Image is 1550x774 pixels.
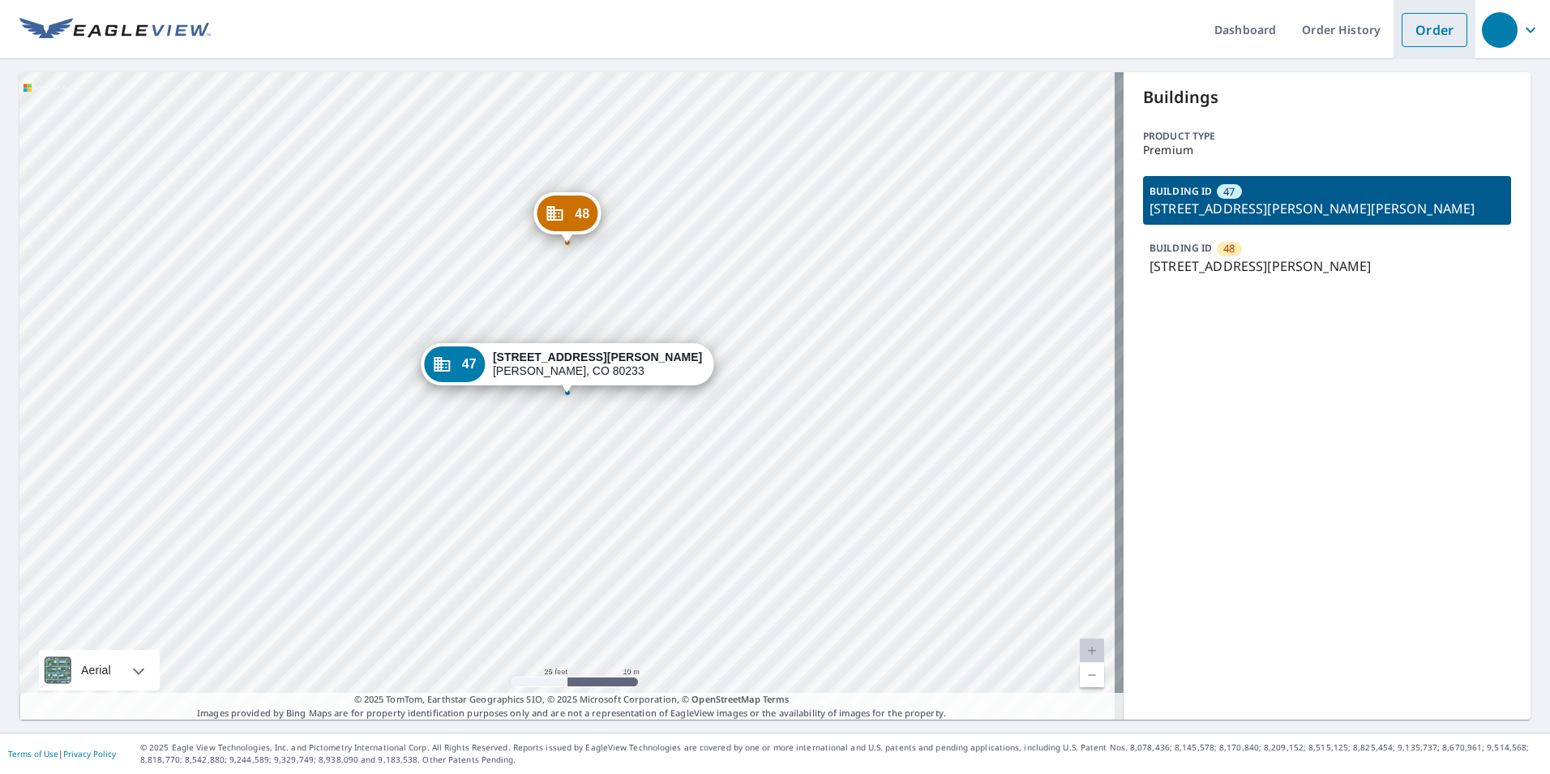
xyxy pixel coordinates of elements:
span: © 2025 TomTom, Earthstar Geographics SIO, © 2025 Microsoft Corporation, © [354,693,790,707]
a: OpenStreetMap [692,693,760,705]
p: [STREET_ADDRESS][PERSON_NAME][PERSON_NAME] [1150,199,1505,218]
div: Dropped pin, building 47, Commercial property, 11867 Jackson Cir Thornton, CO 80233 [421,343,713,393]
a: Order [1402,13,1467,47]
div: Aerial [39,650,160,690]
div: [PERSON_NAME], CO 80233 [493,350,702,378]
p: BUILDING ID [1150,184,1212,198]
div: Aerial [76,650,116,690]
p: Buildings [1143,85,1511,110]
span: 48 [575,208,589,220]
a: Terms [763,693,790,705]
span: 48 [1223,241,1235,256]
div: Dropped pin, building 48, Commercial property, 11887 Jackson Cir Thornton, CO 80233 [533,192,601,243]
span: 47 [462,358,477,370]
a: Current Level 20, Zoom Out [1080,663,1104,687]
a: Terms of Use [8,748,58,759]
p: BUILDING ID [1150,241,1212,255]
p: Product type [1143,129,1511,144]
a: Current Level 20, Zoom In Disabled [1080,639,1104,663]
strong: [STREET_ADDRESS][PERSON_NAME] [493,350,702,363]
img: EV Logo [19,18,211,42]
p: Images provided by Bing Maps are for property identification purposes only and are not a represen... [19,693,1124,720]
p: © 2025 Eagle View Technologies, Inc. and Pictometry International Corp. All Rights Reserved. Repo... [140,742,1542,766]
p: Premium [1143,144,1511,157]
p: [STREET_ADDRESS][PERSON_NAME] [1150,256,1505,276]
p: | [8,749,116,759]
span: 47 [1223,184,1235,200]
a: Privacy Policy [63,748,116,759]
